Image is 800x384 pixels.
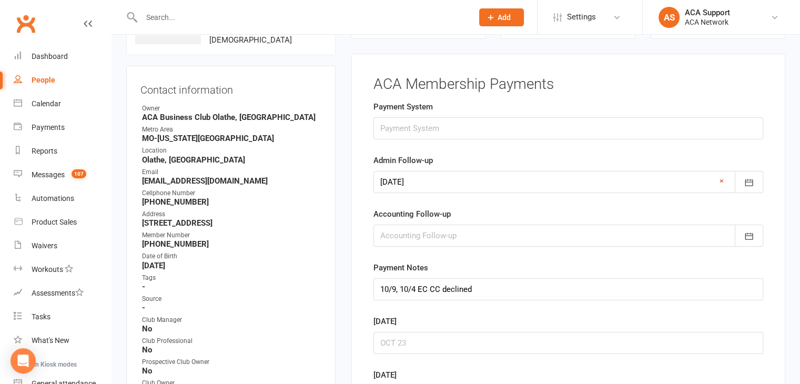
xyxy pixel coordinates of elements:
input: OCT 23 [373,332,763,354]
div: Address [142,209,321,219]
label: [DATE] [373,369,397,381]
div: People [32,76,55,84]
div: Source [142,294,321,304]
h3: ACA Membership Payments [373,76,763,93]
div: Owner [142,104,321,114]
strong: No [142,366,321,376]
div: ACA Network [685,17,730,27]
div: ACA Support [685,8,730,17]
div: Open Intercom Messenger [11,348,36,373]
a: Calendar [14,92,111,116]
div: Date of Birth [142,251,321,261]
span: 107 [72,169,86,178]
div: Calendar [32,99,61,108]
div: Dashboard [32,52,68,60]
a: Reports [14,139,111,163]
div: Workouts [32,265,63,274]
a: Workouts [14,258,111,281]
strong: [STREET_ADDRESS] [142,218,321,228]
span: [DEMOGRAPHIC_DATA] [209,35,292,45]
span: Settings [567,5,596,29]
a: People [14,68,111,92]
button: Add [479,8,524,26]
div: Reports [32,147,57,155]
div: Automations [32,194,74,203]
div: Assessments [32,289,84,297]
strong: - [142,282,321,291]
div: Tasks [32,312,50,321]
div: AS [659,7,680,28]
label: Payment System [373,100,433,113]
a: Automations [14,187,111,210]
input: Search... [138,10,465,25]
h3: Contact information [140,80,321,96]
span: Add [498,13,511,22]
strong: ACA Business Club Olathe, [GEOGRAPHIC_DATA] [142,113,321,122]
strong: [EMAIL_ADDRESS][DOMAIN_NAME] [142,176,321,186]
a: Messages 107 [14,163,111,187]
a: Waivers [14,234,111,258]
div: Tags [142,273,321,283]
div: Product Sales [32,218,77,226]
div: Location [142,146,321,156]
strong: MO-[US_STATE][GEOGRAPHIC_DATA] [142,134,321,143]
div: Club Professional [142,336,321,346]
div: Email [142,167,321,177]
label: [DATE] [373,315,397,328]
label: Payment Notes [373,261,428,274]
strong: Olathe, [GEOGRAPHIC_DATA] [142,155,321,165]
label: Accounting Follow-up [373,208,451,220]
a: What's New [14,329,111,352]
strong: - [142,303,321,312]
a: Payments [14,116,111,139]
div: Metro Area [142,125,321,135]
div: Messages [32,170,65,179]
a: Tasks [14,305,111,329]
input: Payment Notes [373,278,763,300]
a: Dashboard [14,45,111,68]
div: What's New [32,336,69,345]
a: Assessments [14,281,111,305]
div: Member Number [142,230,321,240]
a: Product Sales [14,210,111,234]
a: Clubworx [13,11,39,37]
strong: No [142,324,321,334]
label: Admin Follow-up [373,154,433,167]
strong: [PHONE_NUMBER] [142,239,321,249]
strong: No [142,345,321,355]
div: Waivers [32,241,57,250]
div: Payments [32,123,65,132]
strong: [DATE] [142,261,321,270]
a: × [720,175,724,187]
input: Payment System [373,117,763,139]
div: Cellphone Number [142,188,321,198]
div: Prospective Club Owner [142,357,321,367]
strong: [PHONE_NUMBER] [142,197,321,207]
div: Club Manager [142,315,321,325]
